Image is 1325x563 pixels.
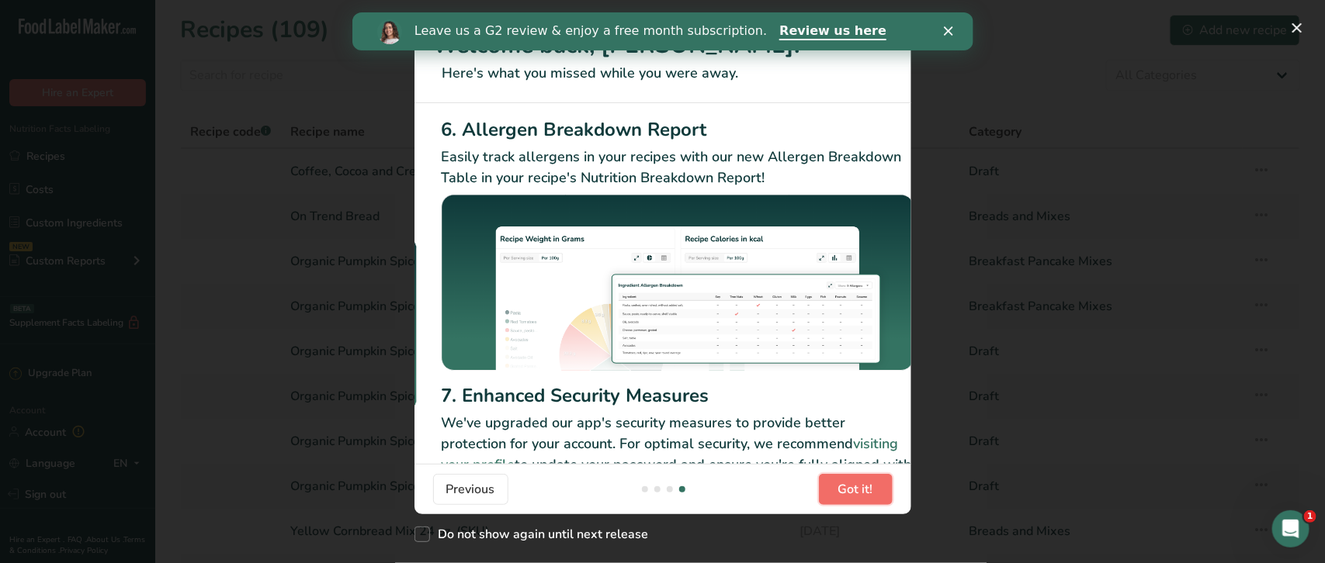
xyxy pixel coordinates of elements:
div: Close [591,14,607,23]
h2: 6. Allergen Breakdown Report [442,116,914,143]
span: Do not show again until next release [430,527,649,542]
img: Allergen Breakdown Report [442,195,914,376]
p: Here's what you missed while you were away. [433,63,893,84]
span: Got it! [838,480,873,499]
button: Previous [433,474,508,505]
span: Previous [446,480,495,499]
button: Got it! [819,474,893,505]
h2: 7. Enhanced Security Measures [442,382,914,409]
p: Easily track allergens in your recipes with our new Allergen Breakdown Table in your recipe's Nut... [442,147,914,188]
p: We've upgraded our app's security measures to provide better protection for your account. For opt... [442,413,914,496]
span: 1 [1304,510,1316,523]
iframe: Intercom live chat banner [352,12,973,50]
iframe: Intercom live chat [1272,510,1309,547]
